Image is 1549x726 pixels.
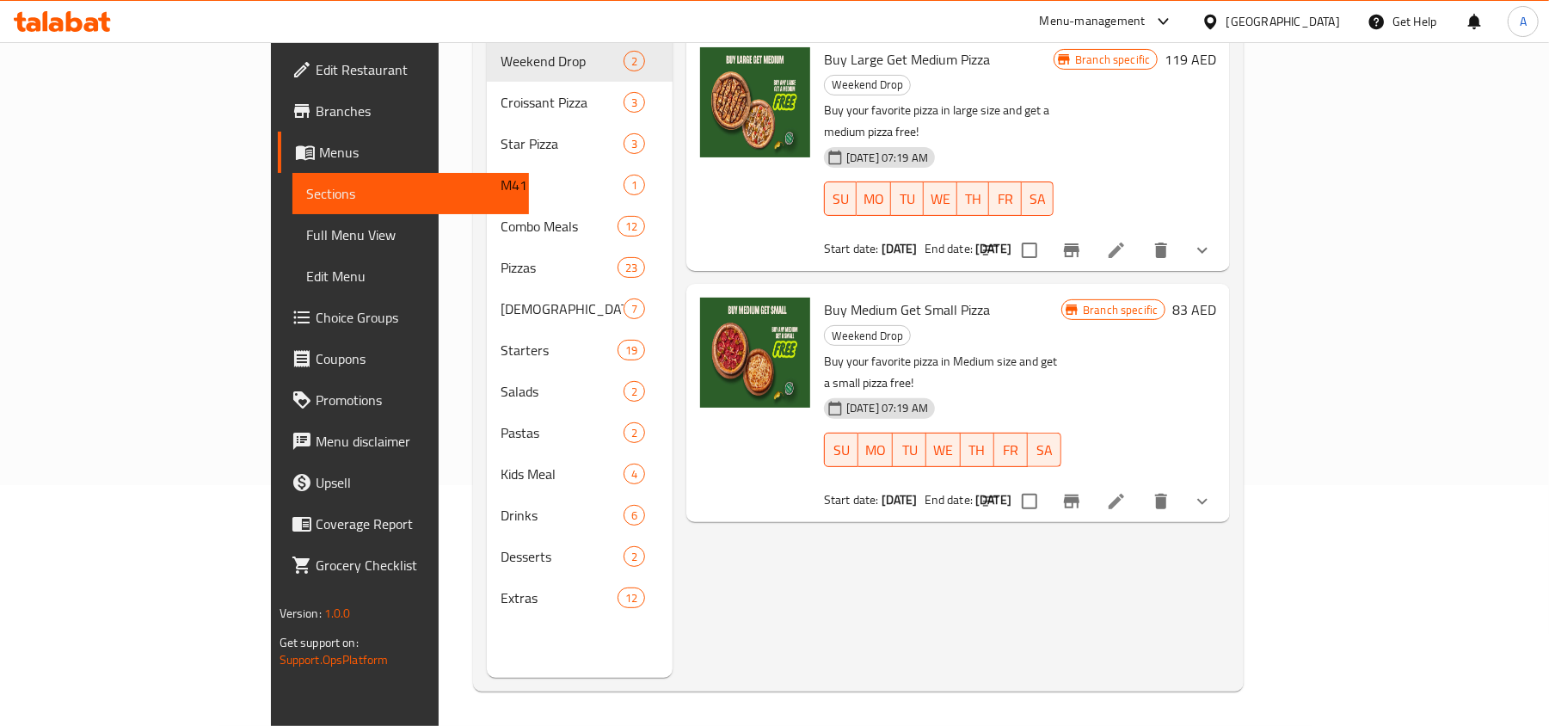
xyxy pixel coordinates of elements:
a: Support.OpsPlatform [280,649,389,671]
span: 1 [624,177,644,194]
div: Pastas2 [487,412,673,453]
button: TH [957,181,989,216]
div: Starters19 [487,329,673,371]
span: Full Menu View [306,225,516,245]
div: Salads2 [487,371,673,412]
span: Start date: [824,237,879,260]
span: Menus [319,142,516,163]
a: Edit menu item [1106,240,1127,261]
span: A [1520,12,1527,31]
div: Star Pizza3 [487,123,673,164]
button: SU [824,181,857,216]
span: Branch specific [1076,302,1165,318]
a: Grocery Checklist [278,544,530,586]
div: [GEOGRAPHIC_DATA] [1226,12,1340,31]
div: items [618,588,645,608]
span: FR [996,187,1014,212]
div: Kids Meal [501,464,624,484]
span: TU [900,438,919,463]
button: TU [891,181,923,216]
button: TH [961,433,994,467]
span: 3 [624,95,644,111]
a: Menu disclaimer [278,421,530,462]
button: SU [824,433,858,467]
b: [DATE] [882,237,918,260]
span: Drinks [501,505,624,526]
button: delete [1140,230,1182,271]
span: [DATE] 07:19 AM [839,150,935,166]
h6: 119 AED [1165,47,1216,71]
div: Croissant Pizza3 [487,82,673,123]
span: 12 [618,590,644,606]
b: [DATE] [882,489,918,511]
span: Weekend Drop [825,75,910,95]
span: 2 [624,53,644,70]
h6: 83 AED [1172,298,1216,322]
div: items [618,216,645,237]
span: 2 [624,384,644,400]
span: MO [864,187,884,212]
span: Grocery Checklist [316,555,516,575]
div: [DEMOGRAPHIC_DATA]7 [487,288,673,329]
button: MO [858,433,893,467]
span: Buy Large Get Medium Pizza [824,46,990,72]
div: items [624,175,645,195]
span: TU [898,187,916,212]
img: Buy Large Get Medium Pizza [700,47,810,157]
span: 1.0.0 [324,602,351,624]
button: Branch-specific-item [1051,230,1092,271]
span: Choice Groups [316,307,516,328]
span: Select to update [1011,232,1048,268]
span: Upsell [316,472,516,493]
span: MO [865,438,886,463]
div: Pizzas23 [487,247,673,288]
span: Weekend Drop [825,326,910,346]
span: Star Pizza [501,133,624,154]
span: Edit Restaurant [316,59,516,80]
button: Branch-specific-item [1051,481,1092,522]
div: Desserts2 [487,536,673,577]
span: Extras [501,588,618,608]
div: Weekend Drop [824,75,911,95]
svg: Show Choices [1192,240,1213,261]
button: TU [893,433,926,467]
div: Salads [501,381,624,402]
span: Select to update [1011,483,1048,520]
div: M411 [487,164,673,206]
span: Version: [280,602,322,624]
button: sort-choices [970,481,1011,522]
button: MO [857,181,891,216]
div: Weekend Drop2 [487,40,673,82]
span: Pizzas [501,257,618,278]
div: items [624,505,645,526]
span: TH [968,438,987,463]
span: Starters [501,340,618,360]
span: Menu disclaimer [316,431,516,452]
span: Desserts [501,546,624,567]
div: items [624,464,645,484]
span: Branch specific [1068,52,1157,68]
button: sort-choices [970,230,1011,271]
div: Papadias [501,298,624,319]
span: 4 [624,466,644,483]
span: Start date: [824,489,879,511]
span: 6 [624,508,644,524]
span: 23 [618,260,644,276]
div: items [618,257,645,278]
img: Buy Medium Get Small Pizza [700,298,810,408]
span: Coverage Report [316,514,516,534]
span: 2 [624,425,644,441]
span: Sections [306,183,516,204]
div: Menu-management [1040,11,1146,32]
span: [DEMOGRAPHIC_DATA] [501,298,624,319]
span: WE [931,187,950,212]
span: Croissant Pizza [501,92,624,113]
p: Buy your favorite pizza in Medium size and get a small pizza free! [824,351,1061,394]
div: items [624,422,645,443]
a: Full Menu View [292,214,530,255]
span: Pastas [501,422,624,443]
